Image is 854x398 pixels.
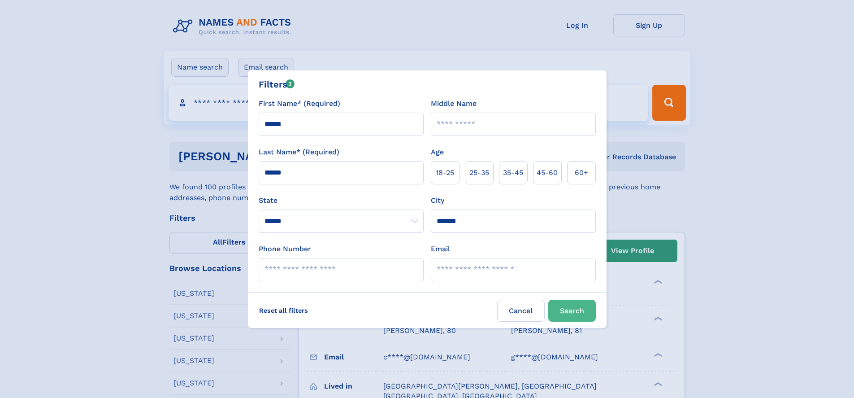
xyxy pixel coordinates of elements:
[431,195,444,206] label: City
[431,244,450,254] label: Email
[537,167,558,178] span: 45‑60
[259,78,295,91] div: Filters
[436,167,454,178] span: 18‑25
[548,300,596,322] button: Search
[503,167,523,178] span: 35‑45
[253,300,314,321] label: Reset all filters
[431,98,477,109] label: Middle Name
[575,167,588,178] span: 60+
[259,147,339,157] label: Last Name* (Required)
[431,147,444,157] label: Age
[259,195,424,206] label: State
[259,98,340,109] label: First Name* (Required)
[469,167,489,178] span: 25‑35
[497,300,545,322] label: Cancel
[259,244,311,254] label: Phone Number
